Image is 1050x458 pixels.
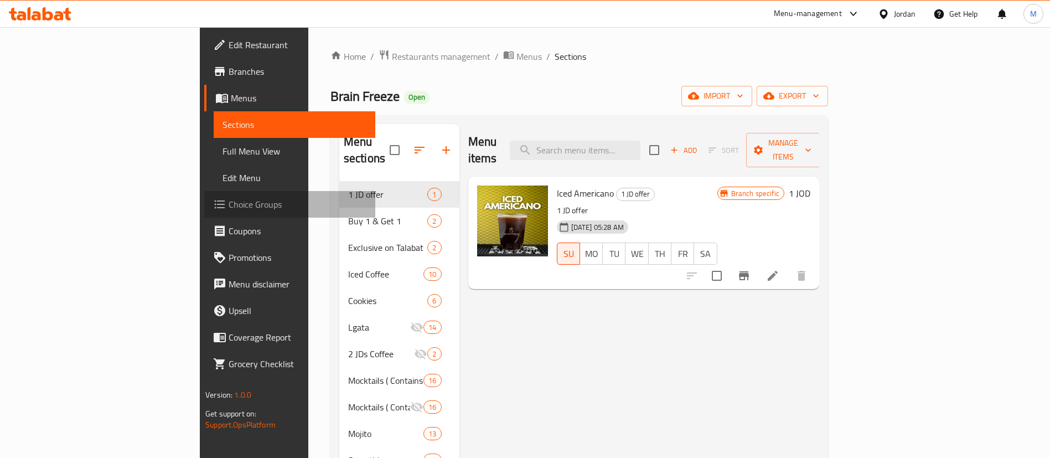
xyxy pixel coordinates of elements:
span: Lgata [348,321,410,334]
span: Mojito [348,427,423,440]
span: 14 [424,322,441,333]
span: Branches [229,65,366,78]
span: Manage items [755,136,811,164]
a: Full Menu View [214,138,375,164]
span: 1 JD offer [348,188,428,201]
span: 6 [428,296,441,306]
span: Mocktails ( Contains Energy Drink). [348,400,410,414]
a: Coupons [204,218,375,244]
span: SA [699,246,712,262]
span: WE [630,246,644,262]
span: Mocktails ( Contains Energy Drink) [348,374,423,387]
span: 16 [424,402,441,413]
span: Edit Menu [223,171,366,184]
span: Restaurants management [392,50,490,63]
div: items [423,321,441,334]
li: / [495,50,499,63]
a: Menu disclaimer [204,271,375,297]
a: Support.OpsPlatform [205,418,276,432]
span: 1 JD offer [617,188,654,200]
button: SU [557,243,580,265]
div: Open [404,91,430,104]
button: delete [788,263,815,289]
span: Menus [231,91,366,105]
div: Mocktails ( Contains Energy Drink).16 [339,394,459,420]
span: 2 [428,349,441,359]
div: items [423,400,441,414]
span: MO [585,246,598,262]
span: M [1030,8,1037,20]
h2: Menu items [468,133,497,167]
span: Select all sections [383,138,406,162]
svg: Inactive section [414,347,427,361]
a: Edit Restaurant [204,32,375,58]
span: 2 JDs Coffee [348,347,415,361]
span: Select section [643,138,666,162]
span: TU [607,246,621,262]
span: Coverage Report [229,331,366,344]
h6: 1 JOD [789,186,810,201]
div: Menu-management [774,7,842,20]
a: Edit Menu [214,164,375,191]
span: Upsell [229,304,366,317]
span: Sections [223,118,366,131]
button: TH [648,243,671,265]
button: TU [602,243,625,265]
span: Open [404,92,430,102]
span: 1.0.0 [234,388,251,402]
li: / [546,50,550,63]
svg: Inactive section [410,321,423,334]
button: Add section [433,137,459,163]
a: Sections [214,111,375,138]
span: Iced Coffee [348,267,423,281]
div: Mocktails ( Contains Energy Drink)16 [339,367,459,394]
button: Manage items [746,133,820,167]
span: Edit Restaurant [229,38,366,52]
button: export [757,86,828,106]
div: Exclusive on Talabat2 [339,234,459,261]
span: Select section first [701,142,746,159]
a: Grocery Checklist [204,351,375,377]
div: Iced Coffee10 [339,261,459,287]
span: Buy 1 & Get 1 [348,214,428,228]
div: Buy 1 & Get 12 [339,208,459,234]
span: Iced Americano [557,185,614,202]
span: Add [669,144,699,157]
span: Promotions [229,251,366,264]
span: Cookies [348,294,428,307]
div: items [427,188,441,201]
span: Choice Groups [229,198,366,211]
span: 16 [424,375,441,386]
span: Sections [555,50,586,63]
span: 1 [428,189,441,200]
span: 13 [424,429,441,439]
div: Exclusive on Talabat [348,241,428,254]
button: WE [625,243,648,265]
span: [DATE] 05:28 AM [567,222,628,233]
span: 10 [424,269,441,280]
div: items [427,294,441,307]
div: items [423,374,441,387]
span: export [765,89,819,103]
a: Menus [503,49,542,64]
div: Jordan [894,8,915,20]
span: Menus [516,50,542,63]
a: Restaurants management [379,49,490,64]
span: SU [562,246,576,262]
button: MO [580,243,603,265]
div: 2 JDs Coffee2 [339,341,459,367]
div: 1 JD offer [616,188,655,201]
div: Lgata14 [339,314,459,341]
div: 1 JD offer1 [339,181,459,208]
svg: Inactive section [410,400,423,414]
a: Branches [204,58,375,85]
span: FR [676,246,690,262]
span: Select to update [705,264,728,287]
